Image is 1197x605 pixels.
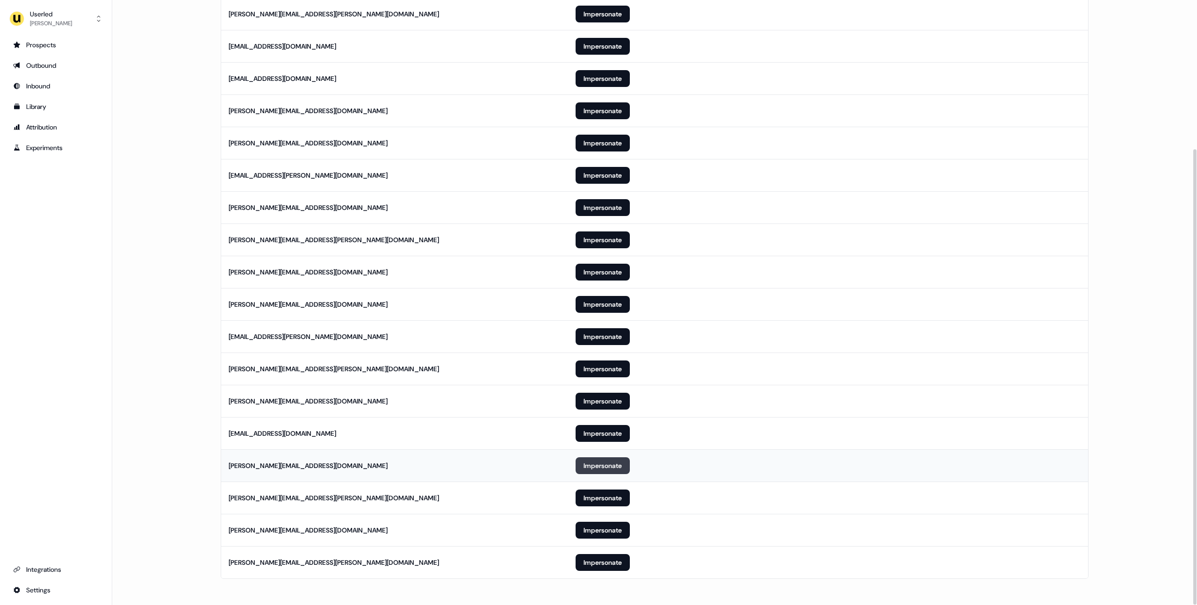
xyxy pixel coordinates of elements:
div: [PERSON_NAME][EMAIL_ADDRESS][PERSON_NAME][DOMAIN_NAME] [229,493,439,503]
a: Go to outbound experience [7,58,104,73]
div: [EMAIL_ADDRESS][PERSON_NAME][DOMAIN_NAME] [229,332,388,341]
button: Impersonate [576,199,630,216]
button: Impersonate [576,6,630,22]
div: [PERSON_NAME][EMAIL_ADDRESS][DOMAIN_NAME] [229,267,388,277]
button: Impersonate [576,38,630,55]
a: Go to integrations [7,583,104,598]
div: [PERSON_NAME][EMAIL_ADDRESS][PERSON_NAME][DOMAIN_NAME] [229,364,439,374]
div: Inbound [13,81,99,91]
button: Userled[PERSON_NAME] [7,7,104,30]
button: Impersonate [576,425,630,442]
button: Impersonate [576,457,630,474]
div: [PERSON_NAME][EMAIL_ADDRESS][DOMAIN_NAME] [229,106,388,115]
button: Impersonate [576,102,630,119]
div: [PERSON_NAME][EMAIL_ADDRESS][PERSON_NAME][DOMAIN_NAME] [229,235,439,245]
a: Go to prospects [7,37,104,52]
div: Integrations [13,565,99,574]
div: Settings [13,585,99,595]
button: Impersonate [576,522,630,539]
div: [EMAIL_ADDRESS][DOMAIN_NAME] [229,74,336,83]
button: Impersonate [576,167,630,184]
button: Impersonate [576,554,630,571]
button: Impersonate [576,328,630,345]
div: [PERSON_NAME] [30,19,72,28]
div: Userled [30,9,72,19]
div: Prospects [13,40,99,50]
div: [PERSON_NAME][EMAIL_ADDRESS][DOMAIN_NAME] [229,396,388,406]
div: [EMAIL_ADDRESS][DOMAIN_NAME] [229,42,336,51]
a: Go to Inbound [7,79,104,94]
button: Impersonate [576,393,630,410]
button: Impersonate [576,264,630,281]
div: Attribution [13,122,99,132]
div: [PERSON_NAME][EMAIL_ADDRESS][DOMAIN_NAME] [229,461,388,470]
div: [PERSON_NAME][EMAIL_ADDRESS][DOMAIN_NAME] [229,300,388,309]
div: [PERSON_NAME][EMAIL_ADDRESS][PERSON_NAME][DOMAIN_NAME] [229,558,439,567]
div: Outbound [13,61,99,70]
div: [PERSON_NAME][EMAIL_ADDRESS][DOMAIN_NAME] [229,526,388,535]
div: Library [13,102,99,111]
button: Impersonate [576,296,630,313]
button: Impersonate [576,135,630,151]
div: [PERSON_NAME][EMAIL_ADDRESS][PERSON_NAME][DOMAIN_NAME] [229,9,439,19]
a: Go to experiments [7,140,104,155]
a: Go to attribution [7,120,104,135]
a: Go to templates [7,99,104,114]
div: [EMAIL_ADDRESS][DOMAIN_NAME] [229,429,336,438]
button: Impersonate [576,70,630,87]
button: Impersonate [576,360,630,377]
button: Impersonate [576,490,630,506]
div: Experiments [13,143,99,152]
div: [PERSON_NAME][EMAIL_ADDRESS][DOMAIN_NAME] [229,203,388,212]
button: Impersonate [576,231,630,248]
div: [EMAIL_ADDRESS][PERSON_NAME][DOMAIN_NAME] [229,171,388,180]
a: Go to integrations [7,562,104,577]
div: [PERSON_NAME][EMAIL_ADDRESS][DOMAIN_NAME] [229,138,388,148]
